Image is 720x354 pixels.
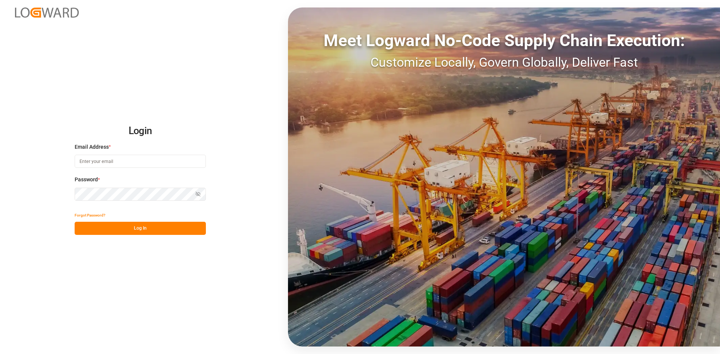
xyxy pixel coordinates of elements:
[15,7,79,18] img: Logward_new_orange.png
[75,209,105,222] button: Forgot Password?
[288,53,720,72] div: Customize Locally, Govern Globally, Deliver Fast
[288,28,720,53] div: Meet Logward No-Code Supply Chain Execution:
[75,222,206,235] button: Log In
[75,143,109,151] span: Email Address
[75,176,98,184] span: Password
[75,119,206,143] h2: Login
[75,155,206,168] input: Enter your email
